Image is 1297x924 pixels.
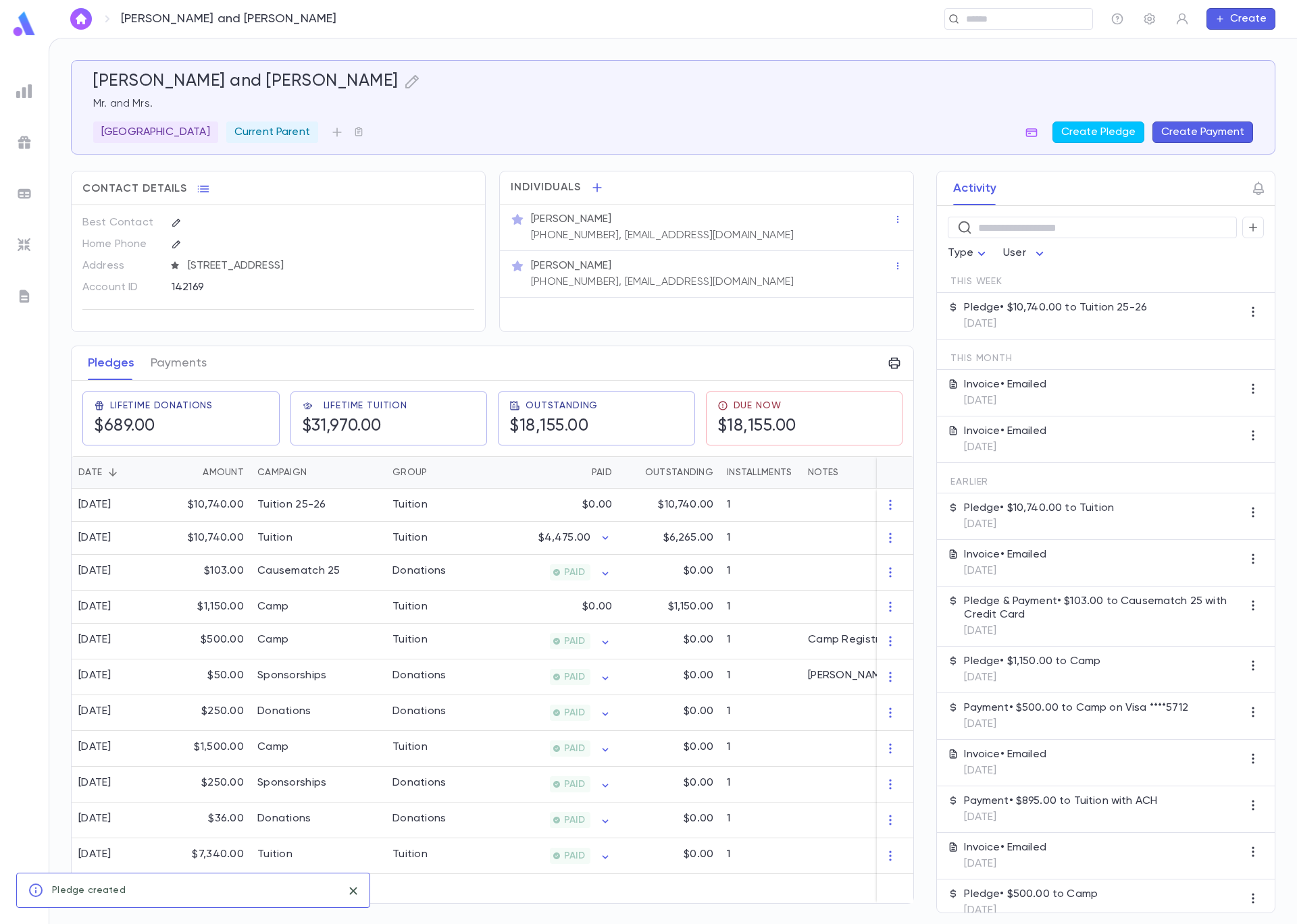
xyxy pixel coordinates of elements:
p: [DATE] [964,904,1098,917]
p: Account ID [82,277,160,298]
p: [DATE] [964,857,1046,871]
span: Due Now [734,400,782,411]
p: Payment • $500.00 to Camp on Visa ****5712 [964,701,1188,715]
div: Causematch 25 [257,564,340,578]
div: $1,150.00 [163,591,251,624]
p: Pledge • $1,150.00 to Camp [964,655,1100,668]
div: Donations [392,669,447,682]
div: 1 [720,659,801,695]
div: Tuition [392,740,428,754]
div: 1 [720,591,801,624]
p: $4,475.00 [538,531,590,545]
p: [PERSON_NAME] and [PERSON_NAME] [121,11,337,26]
div: 1 [720,624,801,659]
div: Pledge created [52,877,126,903]
div: Donations [257,812,311,825]
div: $1,500.00 [163,731,251,767]
p: $0.00 [582,498,612,512]
img: imports_grey.530a8a0e642e233f2baf0ef88e8c9fcb.svg [16,237,32,253]
div: Installments [727,456,792,489]
p: [DATE] [964,624,1242,638]
div: [DATE] [78,812,111,825]
div: User [1003,240,1048,267]
div: [DATE] [78,848,111,861]
div: Outstanding [645,456,713,489]
div: Outstanding [619,456,720,489]
p: [PERSON_NAME] [531,213,611,226]
div: Camp [257,740,288,754]
button: Activity [953,171,996,205]
div: [DATE] [78,776,111,790]
div: 1 [720,731,801,767]
div: Tuition [392,633,428,647]
span: [STREET_ADDRESS] [182,259,476,273]
img: campaigns_grey.99e729a5f7ee94e3726e6486bddda8f1.svg [16,134,32,151]
span: Type [948,248,973,259]
span: This Month [950,353,1012,364]
div: $7,340.00 [163,838,251,874]
div: Sponsorships [257,669,326,682]
div: Tuition [392,531,428,545]
p: [GEOGRAPHIC_DATA] [101,126,210,139]
div: Donations [392,564,447,578]
p: Best Contact [82,212,160,234]
button: Pledges [88,346,134,380]
span: PAID [559,850,590,861]
img: reports_grey.c525e4749d1bce6a11f5fe2a8de1b229.svg [16,83,32,99]
div: [DATE] [78,633,111,647]
p: $0.00 [684,669,713,682]
div: Amount [203,456,244,489]
img: home_white.a664292cf8c1dea59945f0da9f25487c.svg [73,13,89,24]
p: Pledge • $10,740.00 to Tuition [964,501,1114,515]
p: $0.00 [684,705,713,718]
p: [DATE] [964,764,1046,778]
div: Group [392,456,427,489]
h5: $18,155.00 [509,416,598,437]
p: [DATE] [964,564,1046,578]
p: $0.00 [684,740,713,754]
span: Individuals [511,181,581,194]
div: Date [78,456,102,489]
div: Camp [257,600,288,614]
p: Invoice • Emailed [964,748,1046,761]
div: Notes [801,456,970,489]
div: $103.00 [163,555,251,591]
p: $0.00 [582,600,612,614]
div: $250.00 [163,767,251,803]
div: 1 [720,767,801,803]
p: Current Parent [234,126,310,139]
div: [GEOGRAPHIC_DATA] [93,121,218,143]
div: Donations [392,776,447,790]
div: Type [948,240,990,267]
img: logo [11,11,38,37]
span: PAID [559,815,590,825]
p: Invoice • Emailed [964,548,1046,562]
div: $500.00 [163,624,251,659]
p: $0.00 [684,776,713,790]
div: Paid [487,456,619,489]
div: Campaign [257,456,307,489]
div: Donations [257,705,311,718]
p: [DATE] [964,811,1157,824]
img: batches_grey.339ca447c9d9533ef1741baa751efc33.svg [16,186,32,202]
span: Lifetime Donations [110,400,213,411]
p: [DATE] [964,441,1046,454]
p: Pledge • $500.00 to Camp [964,888,1098,901]
div: 1 [720,838,801,874]
div: 1 [720,695,801,731]
span: Outstanding [526,400,598,411]
div: 1 [720,803,801,838]
div: [DATE] [78,498,111,512]
span: This Week [950,276,1002,287]
div: Donations [392,705,447,718]
div: Tuition [257,848,293,861]
div: [DATE] [78,669,111,682]
span: Earlier [950,477,988,487]
div: [DATE] [78,564,111,578]
p: [PERSON_NAME] [531,259,611,273]
div: 142169 [172,277,407,297]
p: [PHONE_NUMBER], [EMAIL_ADDRESS][DOMAIN_NAME] [531,229,794,242]
div: $36.00 [163,803,251,838]
p: [DATE] [964,394,1046,408]
button: Create [1206,8,1275,30]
